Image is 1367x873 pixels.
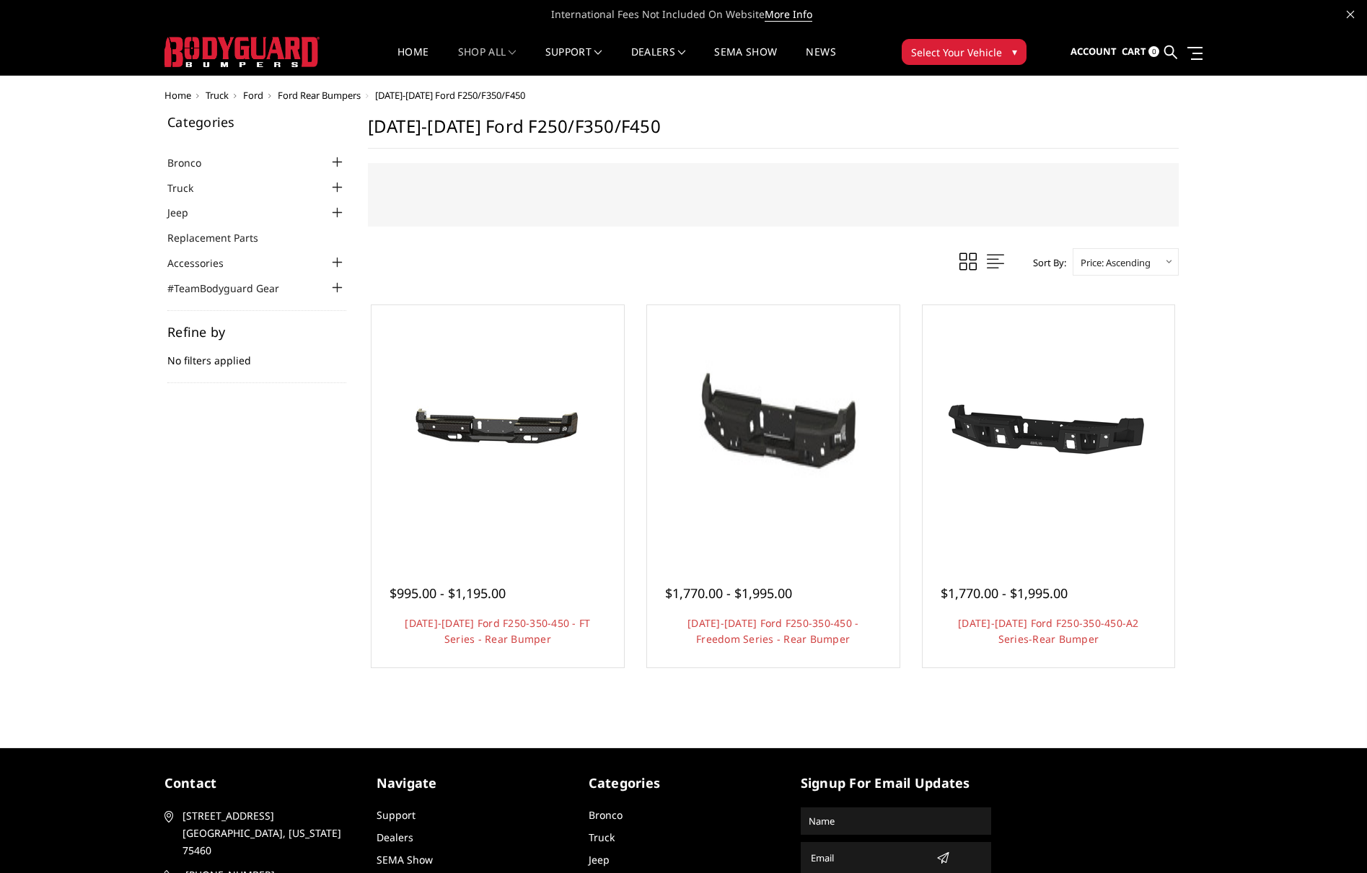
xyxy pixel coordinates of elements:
[801,773,991,793] h5: signup for email updates
[377,773,567,793] h5: Navigate
[911,45,1002,60] span: Select Your Vehicle
[1148,46,1159,57] span: 0
[902,39,1027,65] button: Select Your Vehicle
[806,47,835,75] a: News
[805,846,931,869] input: Email
[375,309,620,554] a: 2023-2026 Ford F250-350-450 - FT Series - Rear Bumper
[1071,45,1117,58] span: Account
[665,584,792,602] span: $1,770.00 - $1,995.00
[377,830,413,844] a: Dealers
[167,180,211,196] a: Truck
[1071,32,1117,71] a: Account
[589,830,615,844] a: Truck
[167,325,346,383] div: No filters applied
[1122,45,1146,58] span: Cart
[941,584,1068,602] span: $1,770.00 - $1,995.00
[1122,32,1159,71] a: Cart 0
[167,205,206,220] a: Jeep
[589,773,779,793] h5: Categories
[651,309,896,554] a: 2023-2025 Ford F250-350-450 - Freedom Series - Rear Bumper 2023-2025 Ford F250-350-450 - Freedom ...
[167,230,276,245] a: Replacement Parts
[167,155,219,170] a: Bronco
[933,367,1164,496] img: 2023-2025 Ford F250-350-450-A2 Series-Rear Bumper
[206,89,229,102] a: Truck
[397,47,428,75] a: Home
[164,89,191,102] a: Home
[589,853,610,867] a: Jeep
[458,47,517,75] a: shop all
[167,325,346,338] h5: Refine by
[278,89,361,102] a: Ford Rear Bumpers
[589,808,623,822] a: Bronco
[405,616,590,646] a: [DATE]-[DATE] Ford F250-350-450 - FT Series - Rear Bumper
[651,309,896,554] img: 2023-2025 Ford F250-350-450 - Freedom Series - Rear Bumper
[377,853,433,867] a: SEMA Show
[167,115,346,128] h5: Categories
[377,808,416,822] a: Support
[958,616,1139,646] a: [DATE]-[DATE] Ford F250-350-450-A2 Series-Rear Bumper
[1025,252,1066,273] label: Sort By:
[687,616,858,646] a: [DATE]-[DATE] Ford F250-350-450 - Freedom Series - Rear Bumper
[926,309,1172,554] a: 2023-2025 Ford F250-350-450-A2 Series-Rear Bumper 2023-2025 Ford F250-350-450-A2 Series-Rear Bumper
[368,115,1179,149] h1: [DATE]-[DATE] Ford F250/F350/F450
[803,810,989,833] input: Name
[167,255,242,271] a: Accessories
[390,584,506,602] span: $995.00 - $1,195.00
[545,47,602,75] a: Support
[375,89,525,102] span: [DATE]-[DATE] Ford F250/F350/F450
[243,89,263,102] a: Ford
[631,47,686,75] a: Dealers
[183,807,350,859] span: [STREET_ADDRESS] [GEOGRAPHIC_DATA], [US_STATE] 75460
[1012,44,1017,59] span: ▾
[164,37,320,67] img: BODYGUARD BUMPERS
[382,377,613,486] img: 2023-2026 Ford F250-350-450 - FT Series - Rear Bumper
[167,281,297,296] a: #TeamBodyguard Gear
[765,7,812,22] a: More Info
[714,47,777,75] a: SEMA Show
[164,773,355,793] h5: contact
